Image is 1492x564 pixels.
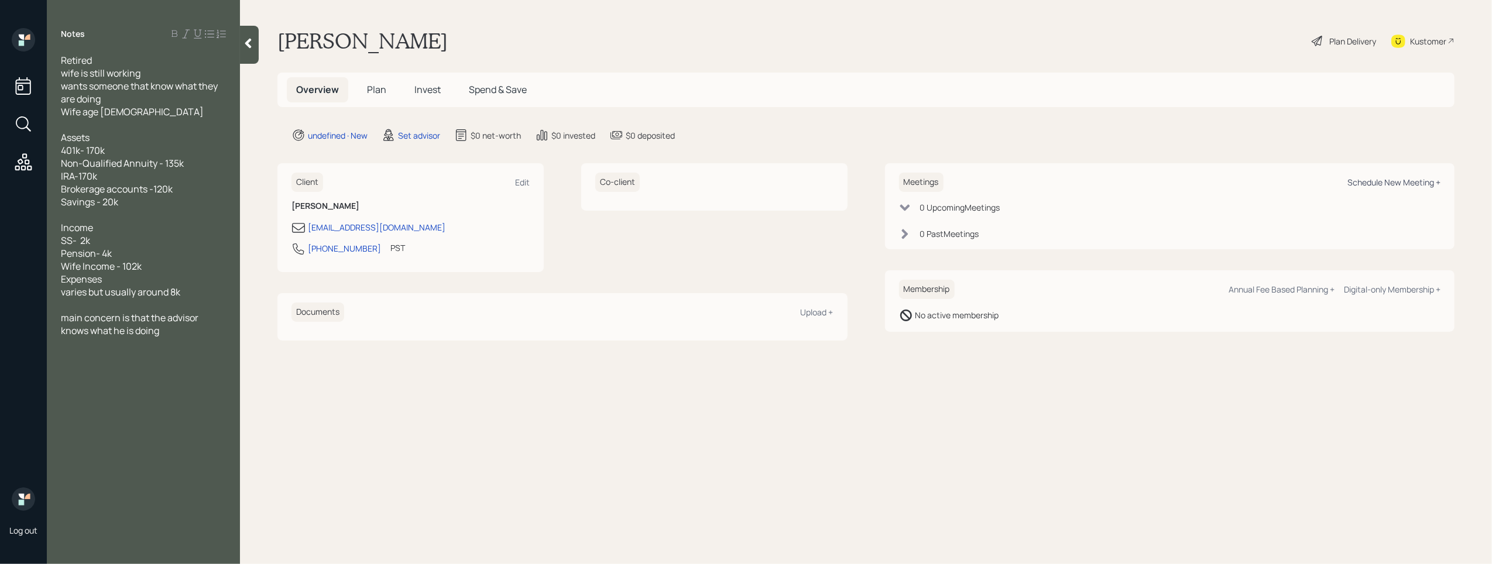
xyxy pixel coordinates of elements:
div: $0 invested [551,129,595,142]
span: wants someone that know what they are doing [61,80,219,105]
span: Invest [414,83,441,96]
span: Spend & Save [469,83,527,96]
div: Upload + [801,307,834,318]
div: [PHONE_NUMBER] [308,242,381,255]
div: $0 net-worth [471,129,521,142]
div: 0 Upcoming Meeting s [920,201,1000,214]
div: Set advisor [398,129,440,142]
div: Annual Fee Based Planning + [1229,284,1335,295]
div: $0 deposited [626,129,675,142]
span: Assets [61,131,90,144]
div: Schedule New Meeting + [1347,177,1440,188]
span: Income [61,221,93,234]
div: Digital-only Membership + [1344,284,1440,295]
div: 0 Past Meeting s [920,228,979,240]
span: main concern is that the advisor knows what he is doing [61,311,200,337]
div: Kustomer [1410,35,1446,47]
div: Edit [515,177,530,188]
h1: [PERSON_NAME] [277,28,448,54]
h6: Documents [291,302,344,322]
span: Pension- 4k [61,247,112,260]
h6: Co-client [595,173,640,192]
span: varies but usually around 8k [61,286,180,298]
span: Savings - 20k [61,195,118,208]
span: Brokerage accounts -120k [61,183,173,195]
div: PST [390,242,405,254]
div: Log out [9,525,37,536]
div: Plan Delivery [1329,35,1376,47]
span: wife is still working [61,67,140,80]
span: SS- 2k [61,234,90,247]
span: Non-Qualified Annuity - 135k [61,157,184,170]
span: 401k- 170k [61,144,105,157]
span: Wife Income - 102k [61,260,142,273]
div: undefined · New [308,129,368,142]
h6: [PERSON_NAME] [291,201,530,211]
span: Wife age [DEMOGRAPHIC_DATA] [61,105,204,118]
h6: Membership [899,280,955,299]
img: retirable_logo.png [12,487,35,511]
span: IRA-170k [61,170,97,183]
span: Retired [61,54,92,67]
h6: Meetings [899,173,944,192]
span: Overview [296,83,339,96]
div: [EMAIL_ADDRESS][DOMAIN_NAME] [308,221,445,233]
h6: Client [291,173,323,192]
span: Expenses [61,273,102,286]
span: Plan [367,83,386,96]
div: No active membership [915,309,999,321]
label: Notes [61,28,85,40]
